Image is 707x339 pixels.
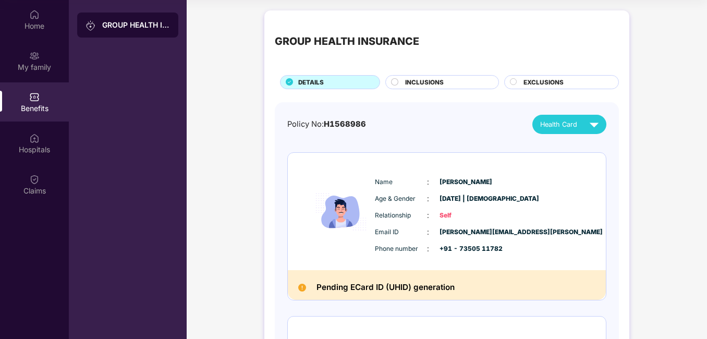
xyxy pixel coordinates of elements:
span: Phone number [375,244,427,254]
img: svg+xml;base64,PHN2ZyB4bWxucz0iaHR0cDovL3d3dy53My5vcmcvMjAwMC9zdmciIHZpZXdCb3g9IjAgMCAyNCAyNCIgd2... [585,115,603,134]
h2: Pending ECard ID (UHID) generation [316,281,455,294]
div: Policy No: [287,118,366,130]
span: Name [375,177,427,187]
span: [PERSON_NAME] [440,177,492,187]
span: : [427,243,429,255]
span: : [427,193,429,204]
img: svg+xml;base64,PHN2ZyBpZD0iSG9tZSIgeG1sbnM9Imh0dHA6Ly93d3cudzMub3JnLzIwMDAvc3ZnIiB3aWR0aD0iMjAiIG... [29,9,40,20]
span: Health Card [540,119,577,130]
img: svg+xml;base64,PHN2ZyBpZD0iQmVuZWZpdHMiIHhtbG5zPSJodHRwOi8vd3d3LnczLm9yZy8yMDAwL3N2ZyIgd2lkdGg9Ij... [29,92,40,102]
span: : [427,210,429,221]
span: [PERSON_NAME][EMAIL_ADDRESS][PERSON_NAME] [440,227,492,237]
span: H1568986 [324,119,366,129]
div: GROUP HEALTH INSURANCE [275,33,419,50]
img: svg+xml;base64,PHN2ZyB3aWR0aD0iMjAiIGhlaWdodD0iMjAiIHZpZXdCb3g9IjAgMCAyMCAyMCIgZmlsbD0ibm9uZSIgeG... [86,20,96,31]
img: svg+xml;base64,PHN2ZyBpZD0iQ2xhaW0iIHhtbG5zPSJodHRwOi8vd3d3LnczLm9yZy8yMDAwL3N2ZyIgd2lkdGg9IjIwIi... [29,174,40,185]
span: Relationship [375,211,427,221]
span: DETAILS [298,78,324,87]
img: svg+xml;base64,PHN2ZyBpZD0iSG9zcGl0YWxzIiB4bWxucz0iaHR0cDovL3d3dy53My5vcmcvMjAwMC9zdmciIHdpZHRoPS... [29,133,40,143]
img: Pending [298,284,306,292]
span: Email ID [375,227,427,237]
img: svg+xml;base64,PHN2ZyB3aWR0aD0iMjAiIGhlaWdodD0iMjAiIHZpZXdCb3g9IjAgMCAyMCAyMCIgZmlsbD0ibm9uZSIgeG... [29,51,40,61]
span: : [427,226,429,238]
img: icon [310,168,372,256]
span: [DATE] | [DEMOGRAPHIC_DATA] [440,194,492,204]
span: Self [440,211,492,221]
span: INCLUSIONS [405,78,444,87]
button: Health Card [532,115,606,134]
div: GROUP HEALTH INSURANCE [102,20,170,30]
span: : [427,176,429,188]
span: +91 - 73505 11782 [440,244,492,254]
span: EXCLUSIONS [523,78,564,87]
span: Age & Gender [375,194,427,204]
